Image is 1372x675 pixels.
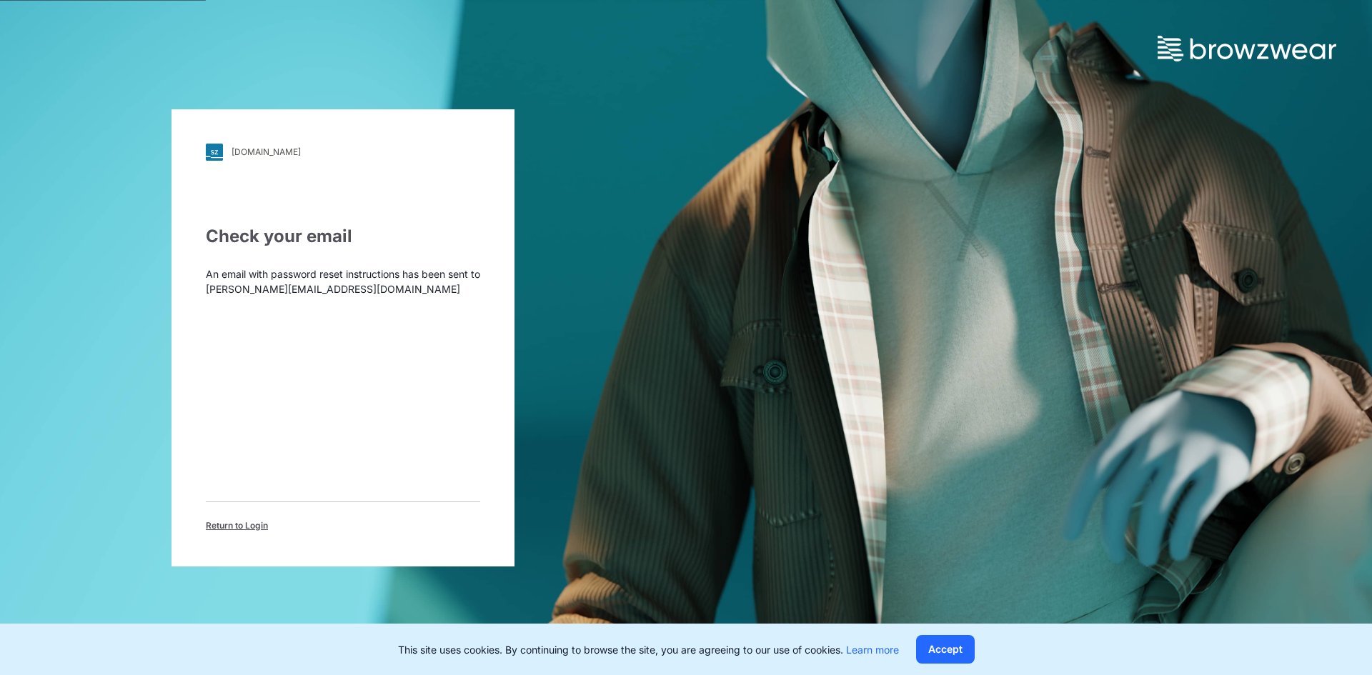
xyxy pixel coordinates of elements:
img: browzwear-logo.73288ffb.svg [1158,36,1336,61]
span: Return to Login [206,519,268,532]
a: Learn more [846,644,899,656]
img: svg+xml;base64,PHN2ZyB3aWR0aD0iMjgiIGhlaWdodD0iMjgiIHZpZXdCb3g9IjAgMCAyOCAyOCIgZmlsbD0ibm9uZSIgeG... [206,144,223,161]
div: [DOMAIN_NAME] [232,146,301,157]
p: An email with password reset instructions has been sent to [PERSON_NAME][EMAIL_ADDRESS][DOMAIN_NAME] [206,266,480,296]
a: [DOMAIN_NAME] [206,144,480,161]
button: Accept [916,635,975,664]
p: This site uses cookies. By continuing to browse the site, you are agreeing to our use of cookies. [398,642,899,657]
div: Check your email [206,224,480,249]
